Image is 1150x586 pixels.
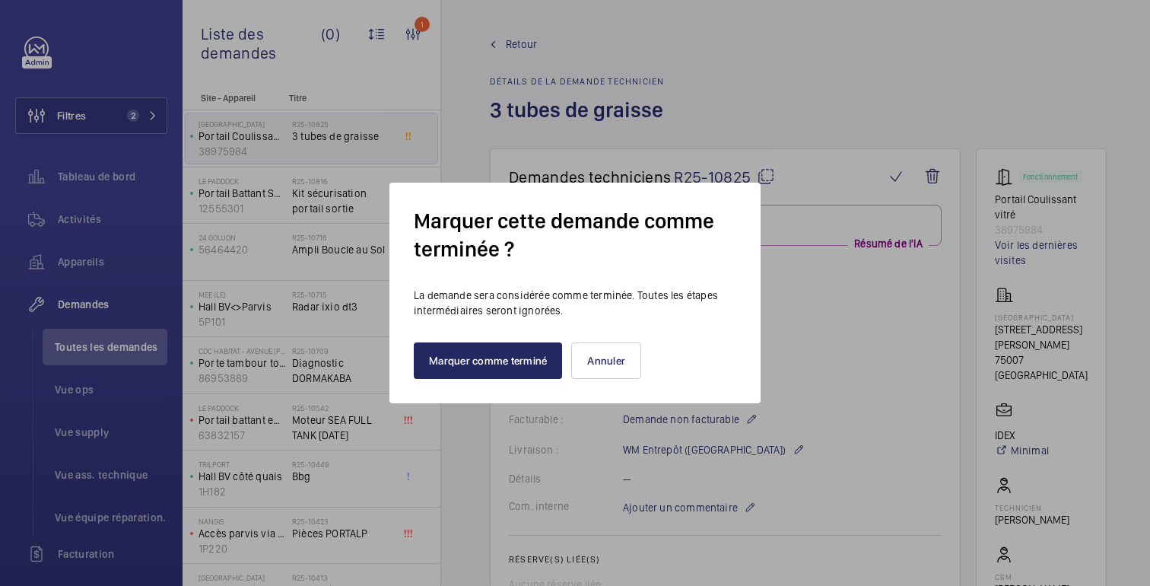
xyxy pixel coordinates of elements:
font: La demande sera considérée comme terminée. Toutes les étapes intermédiaires seront ignorées. [414,289,718,317]
button: Marquer comme terminé [414,342,562,379]
font: Marquer comme terminé [429,355,547,367]
button: Annuler [571,342,641,379]
font: Marquer cette demande comme terminée ? [414,208,714,262]
font: Annuler [587,355,625,367]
